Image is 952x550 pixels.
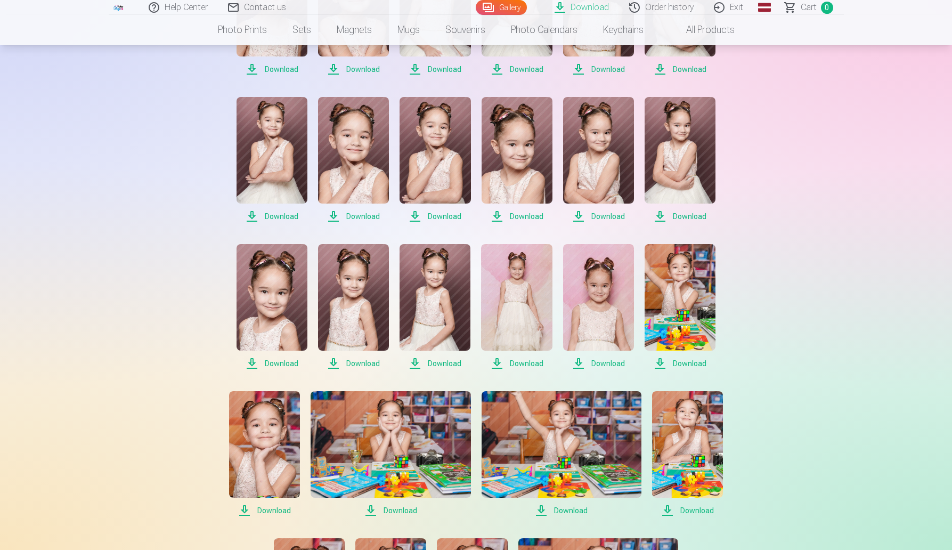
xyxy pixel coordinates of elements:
[428,65,461,74] font: Download
[400,97,470,223] a: Download
[510,212,543,221] font: Download
[673,212,706,221] font: Download
[801,2,817,12] font: Cart
[385,15,433,45] a: Mugs
[499,3,520,12] font: Gallery
[445,24,485,35] font: Souvenirs
[257,506,291,515] font: Download
[113,4,125,11] img: /fa1
[218,24,267,35] font: Photo prints
[510,65,543,74] font: Download
[205,15,280,45] a: Photo prints
[686,24,735,35] font: All products
[384,506,417,515] font: Download
[571,2,609,12] font: Download
[652,391,723,517] a: Download
[265,359,298,368] font: Download
[428,359,461,368] font: Download
[244,2,286,12] font: Contact us
[324,15,385,45] a: Magnets
[280,15,324,45] a: Sets
[337,24,372,35] font: Magnets
[656,15,747,45] a: All products
[481,244,552,370] a: Download
[397,24,420,35] font: Mugs
[433,15,498,45] a: Souvenirs
[482,97,552,223] a: Download
[825,3,829,12] font: 0
[229,391,300,517] a: Download
[311,391,470,517] a: Download
[237,244,307,370] a: Download
[730,2,743,12] font: Exit
[673,65,706,74] font: Download
[346,212,380,221] font: Download
[265,65,298,74] font: Download
[292,24,311,35] font: Sets
[680,506,714,515] font: Download
[645,244,715,370] a: Download
[265,212,298,221] font: Download
[591,212,625,221] font: Download
[237,97,307,223] a: Download
[482,391,641,517] a: Download
[591,65,625,74] font: Download
[346,65,380,74] font: Download
[400,244,470,370] a: Download
[590,15,656,45] a: Keychains
[554,506,588,515] font: Download
[563,244,634,370] a: Download
[498,15,590,45] a: Photo calendars
[603,24,644,35] font: Keychains
[165,2,208,12] font: Help Center
[591,359,625,368] font: Download
[511,24,577,35] font: Photo calendars
[318,244,389,370] a: Download
[563,97,634,223] a: Download
[510,359,543,368] font: Download
[318,97,389,223] a: Download
[346,359,380,368] font: Download
[673,359,706,368] font: Download
[645,2,694,12] font: Order history
[428,212,461,221] font: Download
[645,97,715,223] a: Download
